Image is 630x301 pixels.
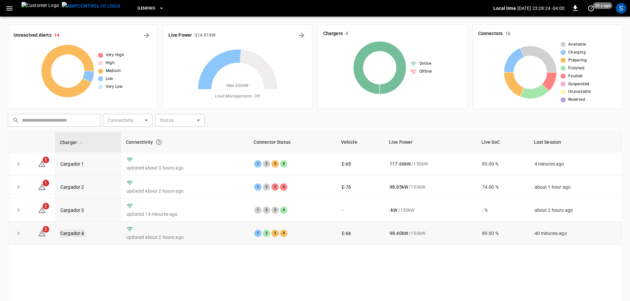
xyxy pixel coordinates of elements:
span: Faulted [568,73,583,80]
span: Offline [419,68,432,75]
img: ampcontrol.io logo [62,2,120,10]
p: updated about 3 hours ago [126,165,243,171]
th: Last Session [529,132,622,152]
h6: Connectors [478,30,503,37]
div: 3 [271,230,279,237]
div: / 150 kW [390,230,472,237]
span: Available [568,41,586,48]
span: Unavailable [568,89,591,95]
div: 2 [263,183,270,191]
span: 5 [43,157,49,163]
div: / 150 kW [390,161,472,167]
a: 5 [38,230,46,236]
p: 98.40 kW [390,230,408,237]
span: 3 [43,203,49,209]
p: updated about 2 hours ago [126,188,243,194]
div: 4 [280,183,287,191]
span: Geminis [137,5,156,12]
div: profile-icon [616,3,626,14]
span: Max. 600 kW [227,83,249,89]
button: expand row [14,228,23,238]
a: Cargador 3 [60,207,84,213]
a: E-66 [342,231,351,236]
button: All Alerts [141,30,152,41]
span: Medium [106,68,121,74]
div: 3 [271,207,279,214]
p: Local time [493,5,516,12]
a: Cargador 4 [59,229,86,237]
div: 3 [271,183,279,191]
span: Load Management = Off [215,93,260,100]
button: Geminis [135,2,167,15]
div: 3 [271,160,279,168]
div: 2 [263,207,270,214]
a: 3 [38,207,46,212]
th: Live SoC [477,132,529,152]
span: Very Low [106,84,123,90]
p: [DATE] 23:28:24 -04:00 [517,5,565,12]
p: updated about 2 hours ago [126,234,243,241]
span: Charger [60,138,86,146]
div: 1 [254,160,262,168]
div: 1 [254,207,262,214]
h6: Live Power [168,32,192,39]
span: Charging [568,49,586,56]
p: 117.66 kW [390,161,411,167]
a: Cargador 2 [60,184,84,190]
img: Customer Logo [21,2,59,15]
span: 20 s ago [593,2,612,9]
button: expand row [14,182,23,192]
p: - kW [390,207,397,213]
button: expand row [14,159,23,169]
div: 1 [254,230,262,237]
button: expand row [14,205,23,215]
span: 1 [43,180,49,186]
td: 40 minutes ago [529,222,622,245]
div: Connectivity [126,136,244,148]
td: about 1 hour ago [529,175,622,199]
td: 89.00 % [477,222,529,245]
a: 1 [38,184,46,189]
h6: 16 [505,30,510,37]
span: Reserved [568,96,585,103]
td: - [336,199,384,222]
a: E-65 [342,161,351,167]
button: set refresh interval [586,3,596,14]
td: - % [477,199,529,222]
button: Energy Overview [296,30,307,41]
th: Vehicle [336,132,384,152]
th: Live Power [384,132,477,152]
td: 74.00 % [477,175,529,199]
p: 98.85 kW [390,184,408,190]
td: about 2 hours ago [529,199,622,222]
div: / 150 kW [390,184,472,190]
div: 4 [280,160,287,168]
h6: Unresolved Alerts [14,32,52,39]
button: Connection between the charger and our software. [153,136,165,148]
span: Suspended [568,81,589,88]
span: Very High [106,52,124,58]
div: 4 [280,230,287,237]
a: 5 [38,161,46,166]
h6: 314.91 kW [194,32,216,39]
div: 2 [263,160,270,168]
span: Preparing [568,57,587,64]
span: Online [419,60,431,67]
span: High [106,60,115,66]
div: 2 [263,230,270,237]
th: Connector Status [249,132,336,152]
span: 5 [43,226,49,233]
p: updated 14 minutes ago [126,211,243,217]
div: / 150 kW [390,207,472,213]
span: Low [106,76,113,82]
td: 83.00 % [477,152,529,175]
h6: Chargers [323,30,343,37]
a: Cargador 1 [60,161,84,167]
div: 4 [280,207,287,214]
h6: 14 [54,32,59,39]
div: 1 [254,183,262,191]
h6: 4 [345,30,348,37]
td: 4 minutes ago [529,152,622,175]
span: Finished [568,65,584,72]
a: E-76 [342,184,351,190]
